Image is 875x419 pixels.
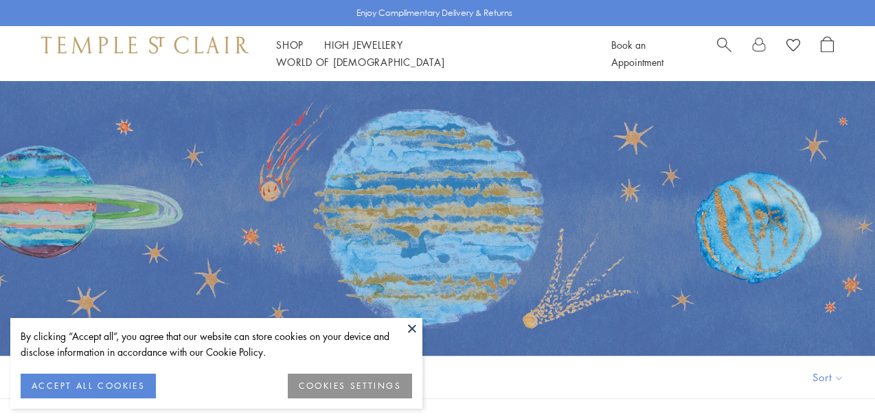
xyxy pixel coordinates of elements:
button: Show sort by [782,356,875,398]
a: ShopShop [276,38,304,52]
a: Book an Appointment [611,38,663,69]
div: By clicking “Accept all”, you agree that our website can store cookies on your device and disclos... [21,328,412,360]
nav: Main navigation [276,36,580,71]
p: Enjoy Complimentary Delivery & Returns [356,6,512,20]
a: World of [DEMOGRAPHIC_DATA]World of [DEMOGRAPHIC_DATA] [276,55,444,69]
button: COOKIES SETTINGS [288,374,412,398]
a: View Wishlist [786,36,800,57]
iframe: Gorgias live chat messenger [806,354,861,405]
button: ACCEPT ALL COOKIES [21,374,156,398]
img: Temple St. Clair [41,36,249,53]
a: Open Shopping Bag [821,36,834,71]
a: High JewelleryHigh Jewellery [324,38,403,52]
a: Search [717,36,731,71]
